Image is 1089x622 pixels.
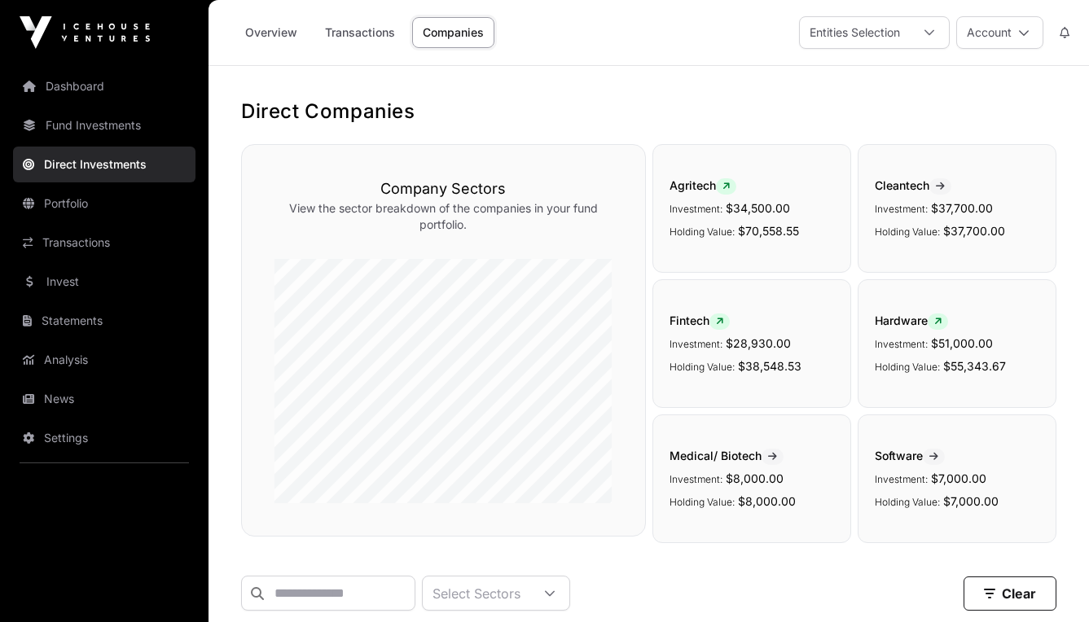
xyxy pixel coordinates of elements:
[875,338,928,350] span: Investment:
[738,359,801,373] span: $38,548.53
[943,224,1005,238] span: $37,700.00
[726,201,790,215] span: $34,500.00
[738,224,799,238] span: $70,558.55
[13,225,195,261] a: Transactions
[670,226,735,238] span: Holding Value:
[670,361,735,373] span: Holding Value:
[931,201,993,215] span: $37,700.00
[931,336,993,350] span: $51,000.00
[875,473,928,485] span: Investment:
[1008,544,1089,622] iframe: Chat Widget
[875,203,928,215] span: Investment:
[875,496,940,508] span: Holding Value:
[875,448,1039,465] span: Software
[956,16,1043,49] button: Account
[13,303,195,339] a: Statements
[13,264,195,300] a: Invest
[670,313,834,330] span: Fintech
[670,448,834,465] span: Medical/ Biotech
[13,68,195,104] a: Dashboard
[13,147,195,182] a: Direct Investments
[670,177,834,195] span: Agritech
[726,336,791,350] span: $28,930.00
[13,420,195,456] a: Settings
[235,17,308,48] a: Overview
[670,496,735,508] span: Holding Value:
[423,576,530,610] div: Select Sectors
[875,177,1039,195] span: Cleantech
[670,338,722,350] span: Investment:
[274,177,613,200] h3: Company Sectors
[875,361,940,373] span: Holding Value:
[241,99,1056,125] h1: Direct Companies
[20,16,150,49] img: Icehouse Ventures Logo
[931,471,986,485] span: $7,000.00
[13,381,195,417] a: News
[274,200,613,233] p: View the sector breakdown of the companies in your fund portfolio.
[412,17,494,48] a: Companies
[13,186,195,221] a: Portfolio
[875,313,1039,330] span: Hardware
[964,576,1056,611] button: Clear
[800,17,910,48] div: Entities Selection
[670,473,722,485] span: Investment:
[13,342,195,378] a: Analysis
[670,203,722,215] span: Investment:
[875,226,940,238] span: Holding Value:
[943,359,1006,373] span: $55,343.67
[13,107,195,143] a: Fund Investments
[314,17,406,48] a: Transactions
[738,494,796,508] span: $8,000.00
[943,494,999,508] span: $7,000.00
[726,471,784,485] span: $8,000.00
